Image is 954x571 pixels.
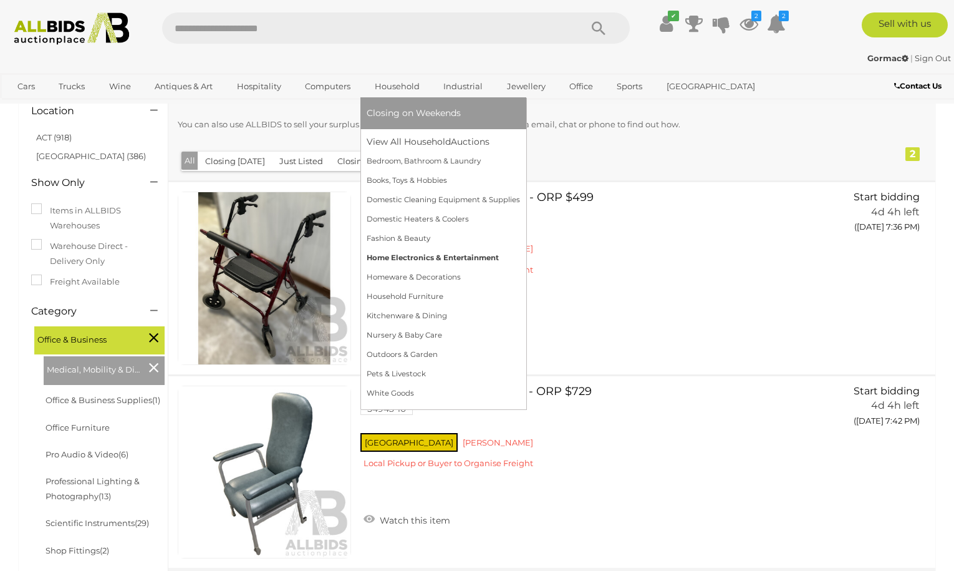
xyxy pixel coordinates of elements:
button: Just Listed [272,152,330,171]
a: Sports [609,76,650,97]
span: Medical, Mobility & Disability Aids [47,359,140,377]
a: Cars [9,76,43,97]
span: (29) [135,518,149,528]
a: Start bidding 4d 4h left ([DATE] 7:42 PM) [817,386,923,433]
b: Contact Us [894,81,942,90]
a: Office Furniture [46,422,110,432]
span: (6) [118,449,128,459]
a: Gormac [867,53,910,63]
span: Start bidding [854,191,920,203]
a: Antiques & Art [147,76,221,97]
i: 2 [751,11,761,21]
a: Sell with us [862,12,948,37]
span: | [910,53,913,63]
h4: Location [31,105,132,117]
div: 2 [905,147,920,161]
h4: Show Only [31,177,132,188]
span: Office & Business [37,329,131,347]
a: ✔ [657,12,676,35]
a: Sign Out [915,53,951,63]
button: Search [567,12,630,44]
a: Jewellery [499,76,554,97]
a: Scientific Instruments(29) [46,518,149,528]
a: [GEOGRAPHIC_DATA] [658,76,763,97]
i: ✔ [668,11,679,21]
a: Contact Us [894,79,945,93]
a: Start bidding 4d 4h left ([DATE] 7:36 PM) [817,192,923,239]
a: Office [561,76,601,97]
a: Pro Audio & Video(6) [46,449,128,459]
a: ILS Mobility [PERSON_NAME] - ORP $499 54943-11 [GEOGRAPHIC_DATA] [PERSON_NAME] Local Pickup or Bu... [370,192,799,285]
a: Office & Business Supplies(1) [46,395,160,405]
i: 2 [779,11,789,21]
span: (2) [100,545,109,555]
span: (13) [99,491,111,501]
button: Closing [DATE] [198,152,272,171]
a: Wine [101,76,139,97]
a: Professional Lighting & Photography(13) [46,476,140,500]
a: Trucks [51,76,93,97]
a: Shop Fittings(2) [46,545,109,555]
p: You can also use ALLBIDS to sell your surplus tools and hardware. Contact us [DATE] via email, ch... [178,117,854,132]
a: Industrial [435,76,491,97]
label: Freight Available [31,275,120,289]
a: ACT (918) [36,132,72,142]
a: 2 [767,12,786,35]
a: Watch this item [360,510,453,529]
label: Items in ALLBIDS Warehouses [31,203,155,233]
button: Closing Next [330,152,397,171]
a: Household [367,76,428,97]
a: 2 [740,12,758,35]
span: (1) [152,395,160,405]
img: Allbids.com.au [7,12,137,45]
button: All [181,152,198,170]
span: Start bidding [854,385,920,397]
strong: Gormac [867,53,908,63]
h4: Category [31,306,132,317]
a: Hospitality [229,76,289,97]
a: Computers [297,76,359,97]
a: CARE QUIP Euro Chair (Slate) - ORP $729 54943-10 [GEOGRAPHIC_DATA] [PERSON_NAME] Local Pickup or ... [370,386,799,479]
a: [GEOGRAPHIC_DATA] (386) [36,151,146,161]
span: Watch this item [377,515,450,526]
label: Warehouse Direct - Delivery Only [31,239,155,268]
